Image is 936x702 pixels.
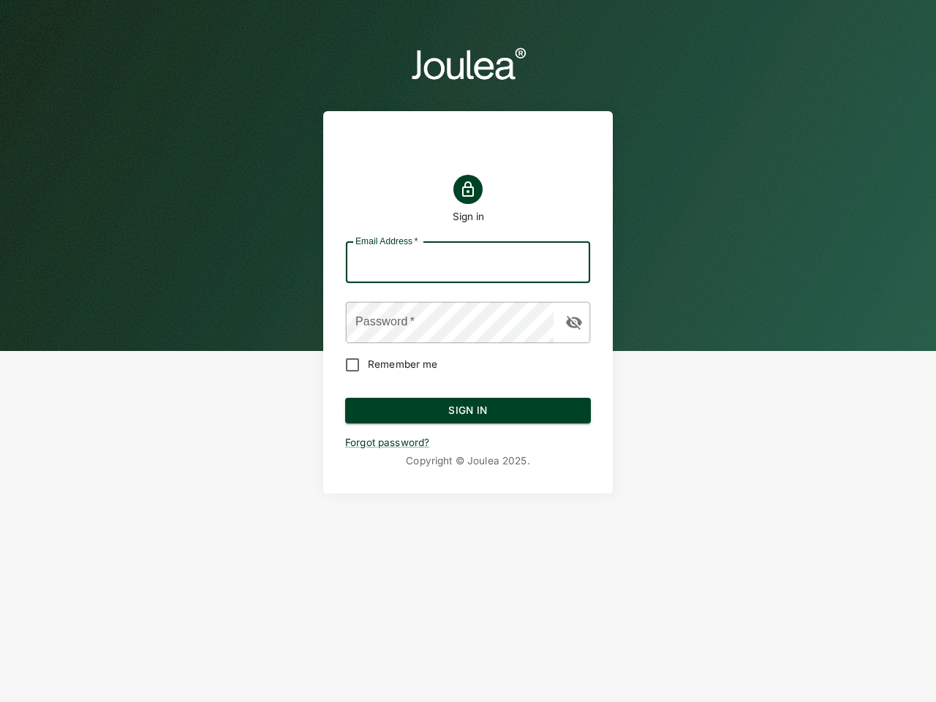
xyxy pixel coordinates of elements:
h1: Sign in [453,210,484,223]
button: Sign In [345,398,591,424]
label: Email Address [355,235,418,247]
span: Remember me [368,357,437,371]
img: logo [409,44,526,82]
a: Forgot password? [345,437,429,448]
p: Copyright © Joulea 2025 . [345,454,591,468]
